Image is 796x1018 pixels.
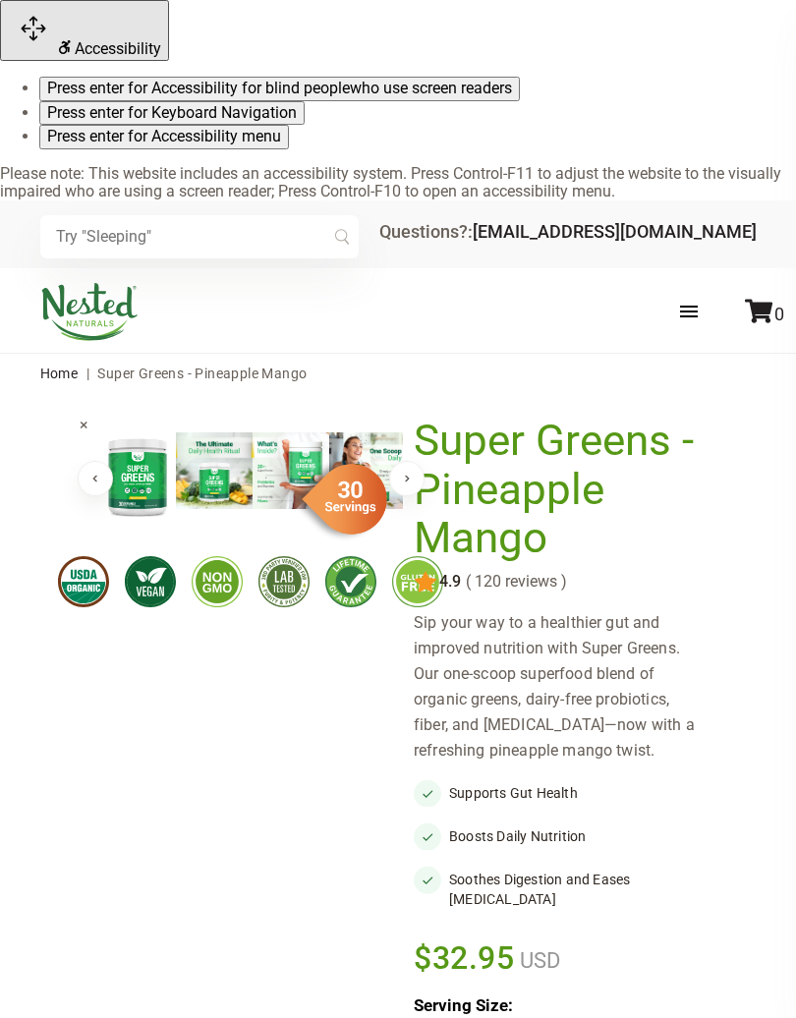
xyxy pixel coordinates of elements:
img: Super Greens - Pineapple Mango [329,432,406,509]
img: lifetimeguarantee [325,556,376,607]
img: star.svg [414,571,437,594]
button: Press enter for Accessibility for blind peoplewho use screen readers [39,77,520,100]
input: Try "Sleeping" [40,215,359,258]
nav: breadcrumbs [40,354,757,393]
span: Accessibility [75,39,161,58]
li: Boosts Daily Nutrition [414,822,717,850]
span: $32.95 [414,936,515,980]
h1: Super Greens - Pineapple Mango [414,417,708,563]
li: Supports Gut Health [414,779,717,807]
img: vegan [125,556,176,607]
div: Questions?: [379,223,757,241]
img: Super Greens - Pineapple Mango [99,432,176,521]
span: USD [515,948,560,973]
span: who use screen readers [350,79,512,97]
button: Next [389,461,425,496]
img: gmofree [192,556,243,607]
span: | [82,366,94,381]
img: Super Greens - Pineapple Mango [253,432,329,509]
img: glutenfree [392,556,443,607]
img: Nested Naturals [40,283,139,341]
img: thirdpartytested [258,556,310,607]
a: 0 [745,304,784,324]
li: Soothes Digestion and Eases [MEDICAL_DATA] [414,866,717,913]
img: usdaorganic [58,556,109,607]
div: Sip your way to a healthier gut and improved nutrition with Super Greens. Our one-scoop superfood... [414,610,717,763]
span: × [80,416,88,434]
button: Press enter for Keyboard Navigation [39,101,305,125]
img: Super Greens - Pineapple Mango [176,432,253,509]
button: Press enter for Accessibility menu [39,125,289,148]
span: 0 [774,304,784,324]
span: 4.9 [437,573,461,591]
img: sg-servings-30.png [289,457,387,541]
a: Home [40,366,79,381]
a: [EMAIL_ADDRESS][DOMAIN_NAME] [473,221,757,242]
span: ( 120 reviews ) [461,573,567,591]
b: Serving Size: [414,995,513,1015]
span: Super Greens - Pineapple Mango [97,366,307,381]
button: Previous [78,461,113,496]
